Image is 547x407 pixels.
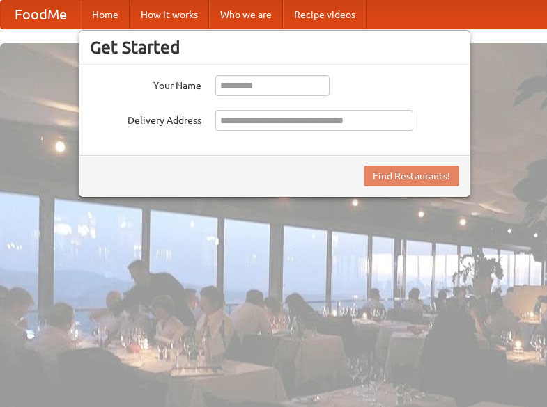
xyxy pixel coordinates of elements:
[90,75,201,93] label: Your Name
[130,1,209,29] a: How it works
[90,37,459,58] h3: Get Started
[81,1,130,29] a: Home
[364,166,459,186] button: Find Restaurants!
[1,1,81,29] a: FoodMe
[283,1,367,29] a: Recipe videos
[209,1,283,29] a: Who we are
[90,110,201,127] label: Delivery Address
